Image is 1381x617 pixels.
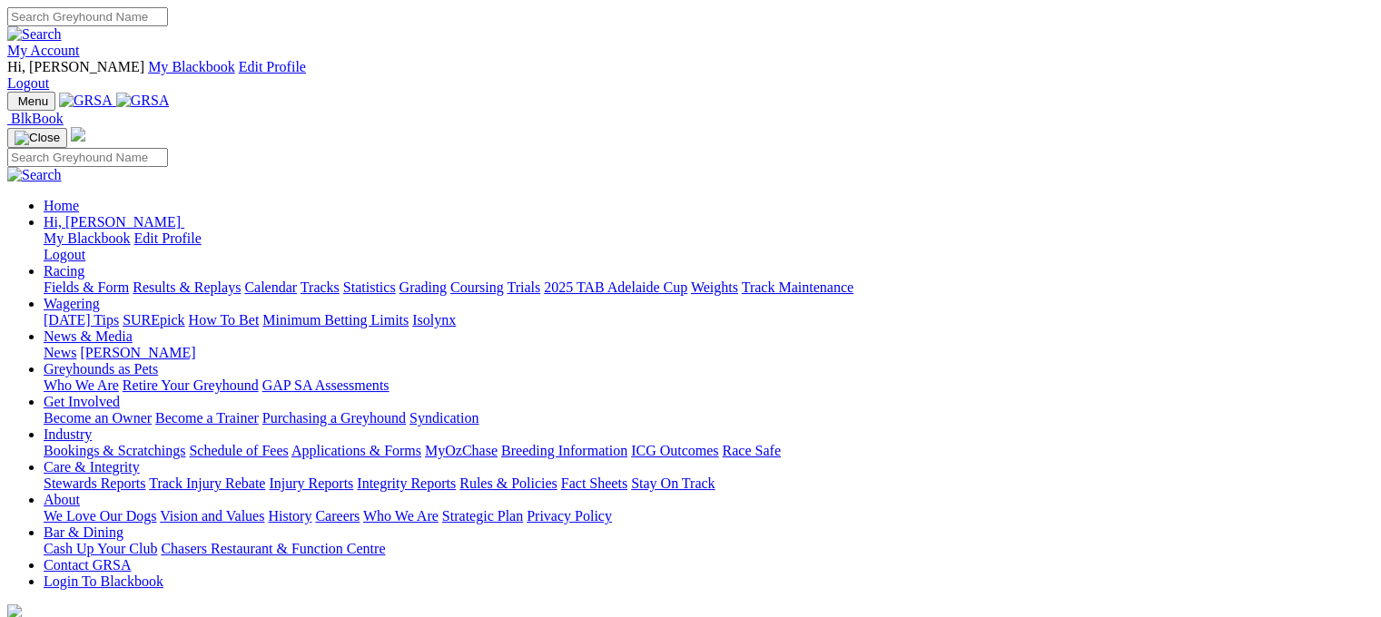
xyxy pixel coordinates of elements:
[44,524,123,540] a: Bar & Dining
[7,75,49,91] a: Logout
[44,247,85,262] a: Logout
[7,92,55,111] button: Toggle navigation
[239,59,306,74] a: Edit Profile
[148,59,235,74] a: My Blackbook
[7,59,144,74] span: Hi, [PERSON_NAME]
[7,148,168,167] input: Search
[71,127,85,142] img: logo-grsa-white.png
[116,93,170,109] img: GRSA
[425,443,498,458] a: MyOzChase
[631,475,715,491] a: Stay On Track
[44,312,1374,328] div: Wagering
[363,508,439,524] a: Who We Are
[133,279,241,295] a: Results & Replays
[44,410,1374,426] div: Get Involved
[343,279,396,295] a: Statistics
[262,377,390,393] a: GAP SA Assessments
[269,475,353,491] a: Injury Reports
[44,426,92,442] a: Industry
[7,7,168,26] input: Search
[44,443,1374,459] div: Industry
[442,508,523,524] a: Strategic Plan
[7,128,67,148] button: Toggle navigation
[7,167,62,183] img: Search
[15,131,60,145] img: Close
[44,296,100,311] a: Wagering
[189,312,260,328] a: How To Bet
[44,508,156,524] a: We Love Our Dogs
[189,443,288,458] a: Schedule of Fees
[44,279,1374,296] div: Racing
[123,377,259,393] a: Retire Your Greyhound
[44,443,185,458] a: Bookings & Scratchings
[268,508,311,524] a: History
[59,93,113,109] img: GRSA
[301,279,340,295] a: Tracks
[18,94,48,108] span: Menu
[44,573,163,589] a: Login To Blackbook
[450,279,504,295] a: Coursing
[262,410,406,426] a: Purchasing a Greyhound
[44,312,119,328] a: [DATE] Tips
[134,230,202,246] a: Edit Profile
[44,377,119,393] a: Who We Are
[44,214,184,230] a: Hi, [PERSON_NAME]
[7,43,80,58] a: My Account
[44,508,1374,524] div: About
[44,361,158,377] a: Greyhounds as Pets
[507,279,540,295] a: Trials
[123,312,184,328] a: SUREpick
[44,230,1374,263] div: Hi, [PERSON_NAME]
[409,410,478,426] a: Syndication
[155,410,259,426] a: Become a Trainer
[44,345,1374,361] div: News & Media
[7,59,1374,92] div: My Account
[44,263,84,279] a: Racing
[11,111,64,126] span: BlkBook
[357,475,456,491] a: Integrity Reports
[544,279,687,295] a: 2025 TAB Adelaide Cup
[44,394,120,409] a: Get Involved
[44,410,152,426] a: Become an Owner
[691,279,738,295] a: Weights
[44,492,80,507] a: About
[44,541,157,556] a: Cash Up Your Club
[161,541,385,556] a: Chasers Restaurant & Function Centre
[527,508,612,524] a: Privacy Policy
[149,475,265,491] a: Track Injury Rebate
[412,312,456,328] a: Isolynx
[44,198,79,213] a: Home
[44,475,1374,492] div: Care & Integrity
[44,459,140,475] a: Care & Integrity
[44,328,133,344] a: News & Media
[44,557,131,573] a: Contact GRSA
[80,345,195,360] a: [PERSON_NAME]
[44,377,1374,394] div: Greyhounds as Pets
[561,475,627,491] a: Fact Sheets
[44,230,131,246] a: My Blackbook
[44,279,129,295] a: Fields & Form
[160,508,264,524] a: Vision and Values
[44,475,145,491] a: Stewards Reports
[459,475,557,491] a: Rules & Policies
[262,312,409,328] a: Minimum Betting Limits
[291,443,421,458] a: Applications & Forms
[44,345,76,360] a: News
[631,443,718,458] a: ICG Outcomes
[244,279,297,295] a: Calendar
[7,111,64,126] a: BlkBook
[501,443,627,458] a: Breeding Information
[44,214,181,230] span: Hi, [PERSON_NAME]
[722,443,780,458] a: Race Safe
[742,279,853,295] a: Track Maintenance
[400,279,447,295] a: Grading
[315,508,360,524] a: Careers
[44,541,1374,557] div: Bar & Dining
[7,26,62,43] img: Search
